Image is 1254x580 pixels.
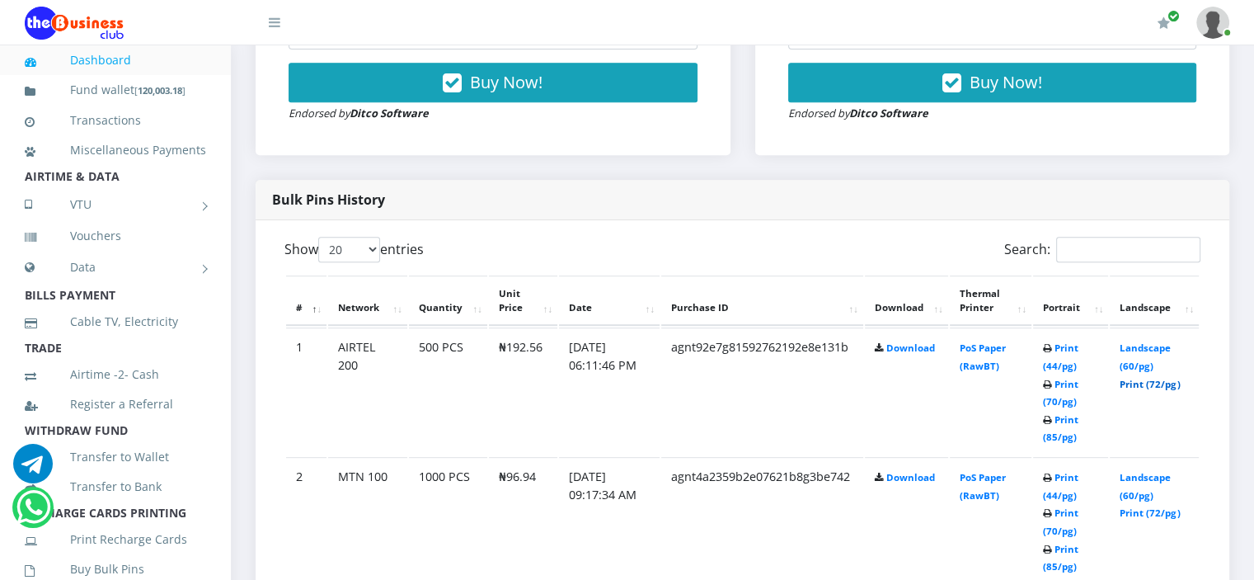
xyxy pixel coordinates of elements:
[25,247,206,288] a: Data
[559,276,660,327] th: Date: activate to sort column ascending
[470,71,542,93] span: Buy Now!
[1043,342,1078,372] a: Print (44/pg)
[328,328,407,455] td: AIRTEL 200
[25,131,206,169] a: Miscellaneous Payments
[661,276,863,327] th: Purchase ID: activate to sort column ascending
[849,106,928,120] strong: Ditco Software
[25,184,206,225] a: VTU
[1033,276,1109,327] th: Portrait: activate to sort column ascending
[886,471,935,483] a: Download
[1043,413,1078,444] a: Print (85/pg)
[1120,471,1171,502] a: Landscape (60/pg)
[286,328,326,455] td: 1
[409,276,487,327] th: Quantity: activate to sort column ascending
[289,106,429,120] small: Endorsed by
[25,468,206,506] a: Transfer to Bank
[25,521,206,559] a: Print Recharge Cards
[788,106,928,120] small: Endorsed by
[788,63,1197,102] button: Buy Now!
[960,342,1006,372] a: PoS Paper (RawBT)
[970,71,1042,93] span: Buy Now!
[1120,507,1180,519] a: Print (72/pg)
[286,276,326,327] th: #: activate to sort column descending
[25,303,206,341] a: Cable TV, Electricity
[25,356,206,394] a: Airtime -2- Cash
[1043,543,1078,573] a: Print (85/pg)
[1196,7,1229,39] img: User
[960,471,1006,502] a: PoS Paper (RawBT)
[25,101,206,139] a: Transactions
[25,438,206,476] a: Transfer to Wallet
[350,106,429,120] strong: Ditco Software
[1043,471,1078,502] a: Print (44/pg)
[865,276,948,327] th: Download: activate to sort column ascending
[489,276,557,327] th: Unit Price: activate to sort column ascending
[13,456,53,483] a: Chat for support
[134,84,186,97] small: [ ]
[559,328,660,455] td: [DATE] 06:11:46 PM
[1110,276,1199,327] th: Landscape: activate to sort column ascending
[1158,17,1170,30] i: Renew/Upgrade Subscription
[272,191,385,209] strong: Bulk Pins History
[1004,237,1200,262] label: Search:
[25,7,124,40] img: Logo
[25,71,206,110] a: Fund wallet[120,003.18]
[328,276,407,327] th: Network: activate to sort column ascending
[489,328,557,455] td: ₦192.56
[661,328,863,455] td: agnt92e7g81592762192e8e131b
[16,500,50,527] a: Chat for support
[1056,237,1200,262] input: Search:
[1043,507,1078,537] a: Print (70/pg)
[25,385,206,423] a: Register a Referral
[1120,378,1180,390] a: Print (72/pg)
[284,237,424,262] label: Show entries
[409,328,487,455] td: 500 PCS
[25,217,206,255] a: Vouchers
[1043,378,1078,408] a: Print (70/pg)
[886,342,935,354] a: Download
[289,63,697,102] button: Buy Now!
[318,237,380,262] select: Showentries
[1167,10,1180,22] span: Renew/Upgrade Subscription
[138,84,182,97] b: 120,003.18
[1120,342,1171,372] a: Landscape (60/pg)
[950,276,1031,327] th: Thermal Printer: activate to sort column ascending
[25,41,206,79] a: Dashboard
